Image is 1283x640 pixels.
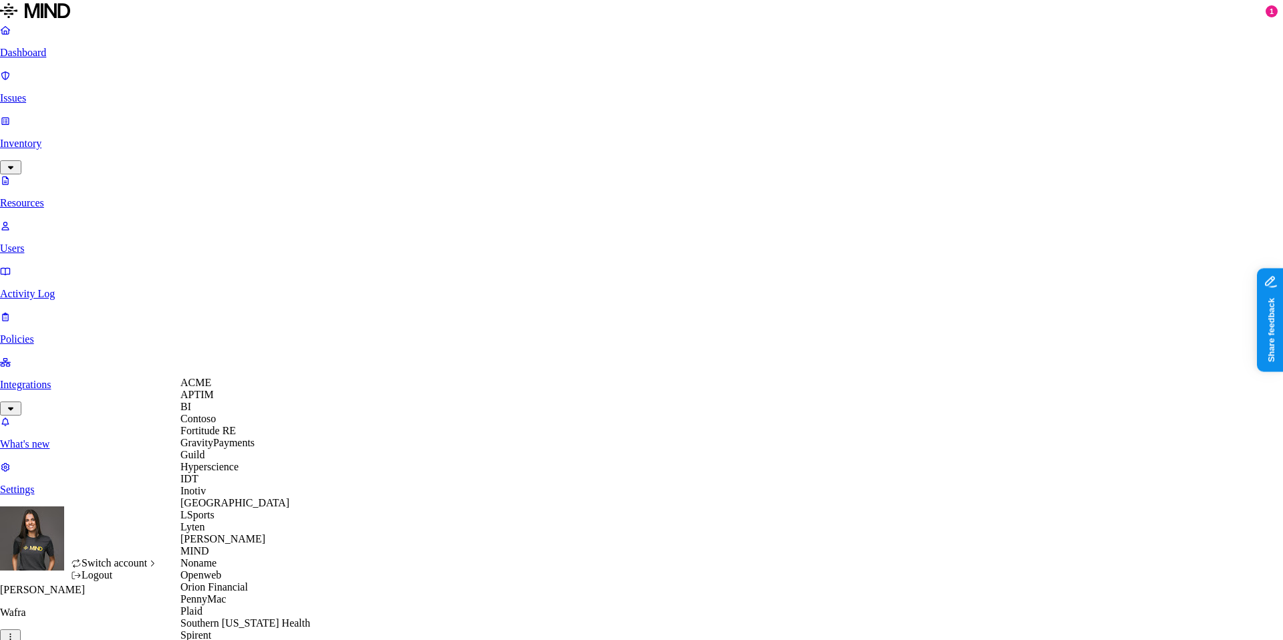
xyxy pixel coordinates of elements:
span: LSports [180,509,215,520]
span: [GEOGRAPHIC_DATA] [180,497,289,508]
span: Plaid [180,605,202,617]
span: Lyten [180,521,204,532]
div: Logout [71,569,158,581]
span: IDT [180,473,198,484]
span: MIND [180,545,209,556]
span: Orion Financial [180,581,248,593]
span: APTIM [180,389,214,400]
span: GravityPayments [180,437,255,448]
span: Fortitude RE [180,425,236,436]
span: Hyperscience [180,461,239,472]
span: Noname [180,557,217,569]
span: Southern [US_STATE] Health [180,617,310,629]
span: [PERSON_NAME] [180,533,265,544]
span: Inotiv [180,485,206,496]
span: Contoso [180,413,216,424]
span: PennyMac [180,593,226,605]
span: ACME [180,377,211,388]
span: BI [180,401,191,412]
span: Guild [180,449,204,460]
span: Openweb [180,569,221,581]
span: Switch account [82,557,147,569]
